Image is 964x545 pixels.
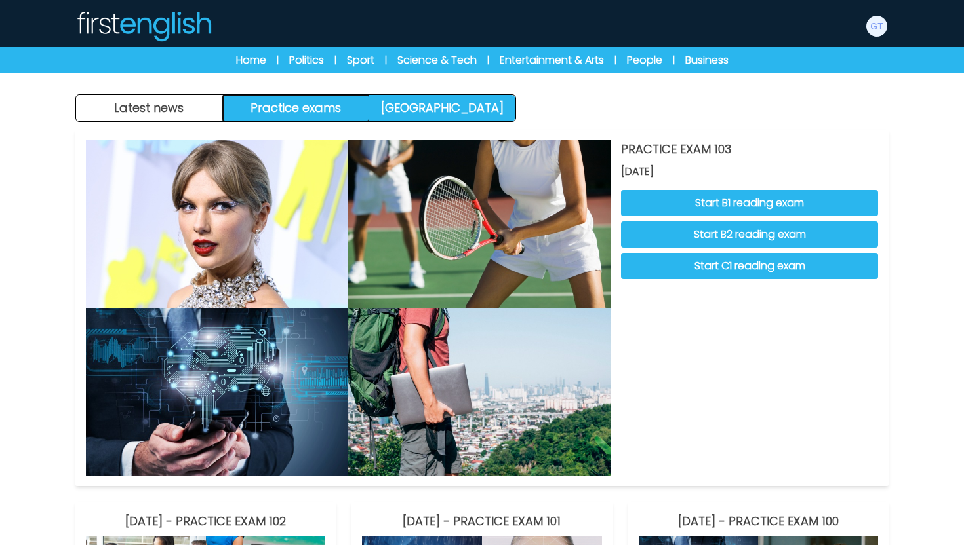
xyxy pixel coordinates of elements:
a: Sport [347,52,374,68]
a: Home [236,52,266,68]
a: Business [685,52,729,68]
button: Start C1 reading exam [621,253,878,279]
span: | [277,54,279,67]
img: Gream Test [866,16,887,37]
h3: [DATE] - PRACTICE EXAM 102 [86,512,325,531]
a: Entertainment & Arts [500,52,604,68]
img: PRACTICE EXAM 103 [86,308,348,476]
a: People [627,52,662,68]
h3: [DATE] - PRACTICE EXAM 100 [639,512,878,531]
span: | [385,54,387,67]
a: [GEOGRAPHIC_DATA] [369,95,515,121]
img: PRACTICE EXAM 103 [86,140,348,308]
button: Start B2 reading exam [621,221,878,248]
button: Latest news [76,95,223,121]
span: | [673,54,675,67]
img: PRACTICE EXAM 103 [348,140,611,308]
span: [DATE] [621,164,878,179]
img: PRACTICE EXAM 103 [348,308,611,476]
img: Logo [75,10,212,42]
button: Practice exams [223,95,370,121]
button: Start B1 reading exam [621,190,878,216]
span: | [614,54,616,67]
span: | [487,54,489,67]
span: | [334,54,336,67]
h3: PRACTICE EXAM 103 [621,140,878,159]
h3: [DATE] - PRACTICE EXAM 101 [362,512,601,531]
a: Science & Tech [397,52,477,68]
a: Politics [289,52,324,68]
